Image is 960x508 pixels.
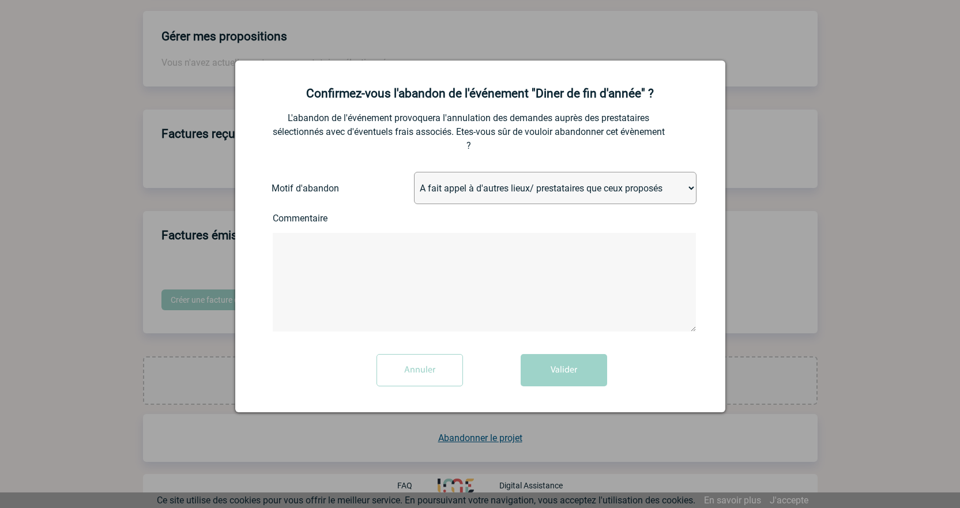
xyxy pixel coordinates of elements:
[521,354,607,386] button: Valider
[273,213,365,224] label: Commentaire
[250,86,711,100] h2: Confirmez-vous l'abandon de l'événement "Diner de fin d'année" ?
[377,354,463,386] input: Annuler
[272,183,361,194] label: Motif d'abandon
[273,111,665,153] p: L'abandon de l'événement provoquera l'annulation des demandes auprès des prestataires sélectionné...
